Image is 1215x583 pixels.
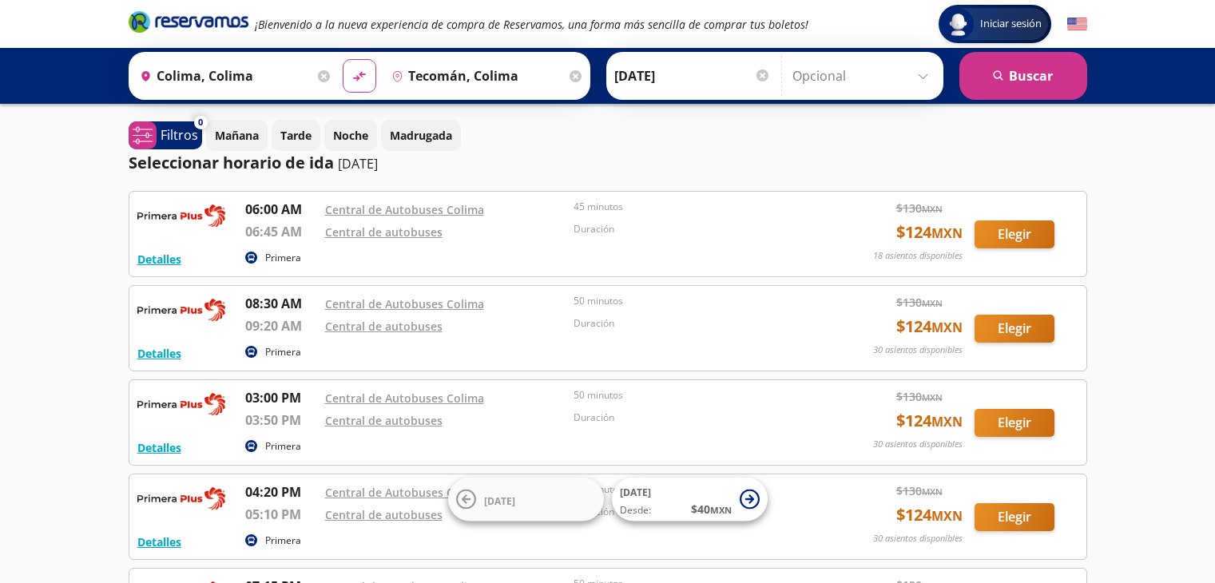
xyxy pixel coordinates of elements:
small: MXN [931,413,963,430]
span: [DATE] [484,494,515,507]
a: Central de autobuses [325,413,443,428]
a: Central de Autobuses Colima [325,391,484,406]
p: 45 minutos [574,200,815,214]
p: Noche [333,127,368,144]
p: 05:10 PM [245,505,317,524]
button: 0Filtros [129,121,202,149]
button: Buscar [959,52,1087,100]
small: MXN [710,504,732,516]
span: $ 124 [896,315,963,339]
p: Primera [265,533,301,548]
small: MXN [931,507,963,525]
button: Elegir [975,409,1054,437]
button: English [1067,14,1087,34]
span: $ 130 [896,482,943,499]
p: 03:50 PM [245,410,317,430]
p: [DATE] [338,154,378,173]
button: [DATE]Desde:$40MXN [612,478,768,522]
input: Elegir Fecha [614,56,771,96]
input: Buscar Destino [385,56,566,96]
button: Elegir [975,315,1054,343]
a: Central de autobuses [325,507,443,522]
em: ¡Bienvenido a la nueva experiencia de compra de Reservamos, una forma más sencilla de comprar tus... [255,17,808,32]
button: Mañana [206,120,268,151]
span: 0 [198,116,203,129]
p: Primera [265,251,301,265]
input: Opcional [792,56,935,96]
button: Tarde [272,120,320,151]
button: Detalles [137,345,181,362]
p: 30 asientos disponibles [873,438,963,451]
button: Detalles [137,439,181,456]
button: Madrugada [381,120,461,151]
button: Noche [324,120,377,151]
span: $ 40 [691,501,732,518]
p: 50 minutos [574,294,815,308]
p: Mañana [215,127,259,144]
small: MXN [922,203,943,215]
small: MXN [922,297,943,309]
button: Elegir [975,220,1054,248]
a: Central de Autobuses Colima [325,202,484,217]
span: Desde: [620,503,651,518]
small: MXN [922,486,943,498]
p: 04:20 PM [245,482,317,502]
button: Elegir [975,503,1054,531]
p: 06:00 AM [245,200,317,219]
span: Iniciar sesión [974,16,1048,32]
a: Central de autobuses [325,319,443,334]
p: Duración [574,410,815,425]
p: Primera [265,439,301,454]
span: $ 124 [896,220,963,244]
p: 50 minutos [574,388,815,403]
p: 18 asientos disponibles [873,249,963,263]
i: Brand Logo [129,10,248,34]
button: Detalles [137,533,181,550]
span: $ 130 [896,294,943,311]
p: Seleccionar horario de ida [129,151,334,175]
span: [DATE] [620,486,651,499]
button: Detalles [137,251,181,268]
img: RESERVAMOS [137,482,225,514]
a: Central de Autobuses Colima [325,485,484,500]
button: [DATE] [448,478,604,522]
p: Duración [574,222,815,236]
input: Buscar Origen [133,56,314,96]
span: $ 124 [896,409,963,433]
span: $ 124 [896,503,963,527]
p: Filtros [161,125,198,145]
p: 03:00 PM [245,388,317,407]
img: RESERVAMOS [137,388,225,420]
img: RESERVAMOS [137,200,225,232]
p: Duración [574,316,815,331]
small: MXN [931,224,963,242]
p: 30 asientos disponibles [873,343,963,357]
p: Tarde [280,127,312,144]
p: 30 asientos disponibles [873,532,963,545]
p: 09:20 AM [245,316,317,335]
p: 06:45 AM [245,222,317,241]
img: RESERVAMOS [137,294,225,326]
span: $ 130 [896,388,943,405]
a: Brand Logo [129,10,248,38]
p: Madrugada [390,127,452,144]
p: 08:30 AM [245,294,317,313]
span: $ 130 [896,200,943,216]
a: Central de autobuses [325,224,443,240]
p: Primera [265,345,301,359]
a: Central de Autobuses Colima [325,296,484,311]
small: MXN [931,319,963,336]
small: MXN [922,391,943,403]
